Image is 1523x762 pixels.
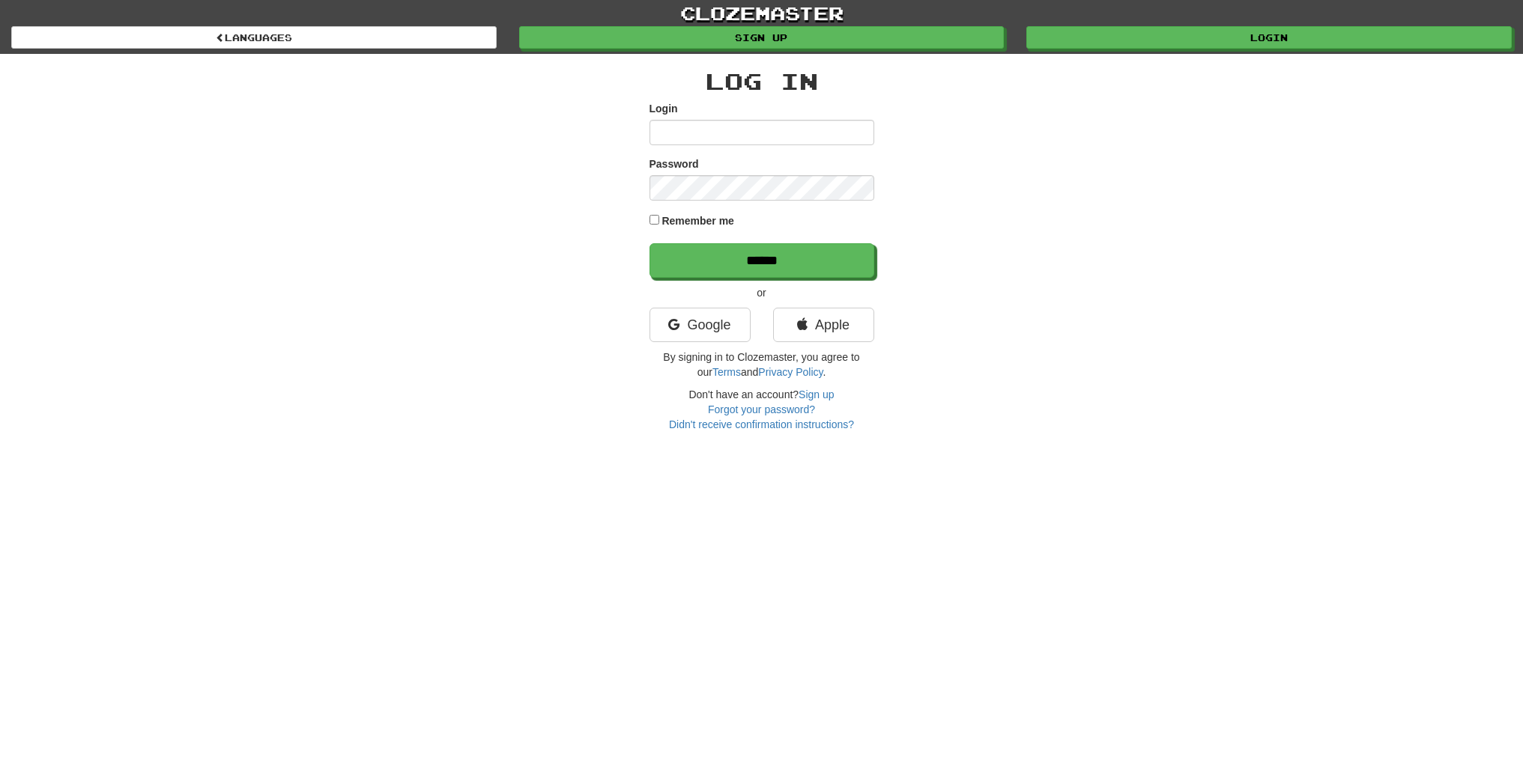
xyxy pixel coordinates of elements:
a: Terms [712,366,741,378]
a: Apple [773,308,874,342]
a: Forgot your password? [708,403,815,415]
p: or [650,285,874,300]
p: By signing in to Clozemaster, you agree to our and . [650,350,874,380]
h2: Log In [650,69,874,94]
a: Didn't receive confirmation instructions? [669,418,854,430]
a: Privacy Policy [758,366,823,378]
a: Login [1026,26,1512,49]
label: Password [650,156,699,171]
a: Sign up [799,388,834,400]
a: Sign up [519,26,1005,49]
label: Remember me [661,213,734,228]
div: Don't have an account? [650,387,874,432]
label: Login [650,101,678,116]
a: Google [650,308,751,342]
a: Languages [11,26,497,49]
